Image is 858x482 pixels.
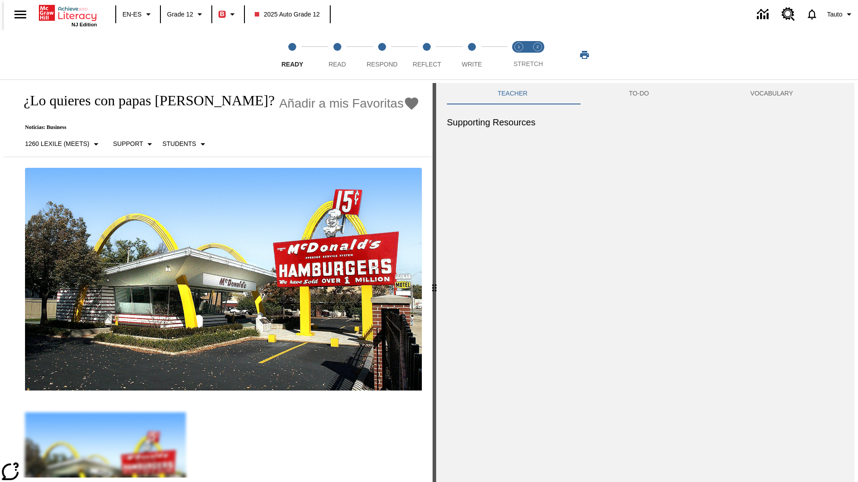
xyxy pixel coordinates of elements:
span: Reflect [413,61,442,68]
button: Perfil/Configuración [824,6,858,22]
button: Write step 5 of 5 [446,30,498,79]
span: Ready [282,61,303,68]
span: Respond [366,61,397,68]
span: Grade 12 [167,10,193,19]
p: Support [113,139,143,149]
button: Stretch Read step 1 of 2 [506,30,532,79]
button: VOCABULARY [700,83,844,104]
div: reading [4,83,433,478]
div: activity [436,83,854,482]
div: Pulsa la tecla de intro o la barra espaciadora y luego presiona las flechas de derecha e izquierd... [433,83,436,482]
h6: Supporting Resources [447,115,844,129]
span: Añadir a mis Favoritas [279,96,404,111]
button: Tipo de apoyo, Support [109,136,159,152]
img: One of the first McDonald's stores, with the iconic red sign and golden arches. [25,168,422,391]
button: Seleccionar estudiante [159,136,211,152]
p: Noticias: Business [14,124,420,131]
span: NJ Edition [71,22,97,27]
span: Write [462,61,482,68]
button: Imprimir [570,47,599,63]
button: Grado: Grade 12, Elige un grado [164,6,209,22]
button: Stretch Respond step 2 of 2 [525,30,551,79]
span: Tauto [827,10,842,19]
span: STRETCH [513,60,543,67]
button: Abrir el menú lateral [7,1,34,28]
span: Read [328,61,346,68]
button: Ready step 1 of 5 [266,30,318,79]
button: Añadir a mis Favoritas - ¿Lo quieres con papas fritas? [279,96,420,111]
div: Instructional Panel Tabs [447,83,844,104]
button: Reflect step 4 of 5 [401,30,453,79]
p: Students [162,139,196,149]
text: 2 [536,45,538,49]
button: Teacher [447,83,578,104]
h1: ¿Lo quieres con papas [PERSON_NAME]? [14,92,275,109]
a: Notificaciones [800,3,824,26]
button: Language: EN-ES, Selecciona un idioma [119,6,157,22]
button: Seleccione Lexile, 1260 Lexile (Meets) [21,136,105,152]
button: TO-DO [578,83,700,104]
span: B [220,8,224,20]
button: Respond step 3 of 5 [356,30,408,79]
span: 2025 Auto Grade 12 [255,10,320,19]
button: Boost El color de la clase es rojo. Cambiar el color de la clase. [215,6,241,22]
p: 1260 Lexile (Meets) [25,139,89,149]
a: Centro de recursos, Se abrirá en una pestaña nueva. [776,2,800,26]
button: Read step 2 of 5 [311,30,363,79]
a: Centro de información [752,2,776,27]
text: 1 [517,45,520,49]
div: Portada [39,3,97,27]
span: EN-ES [122,10,142,19]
